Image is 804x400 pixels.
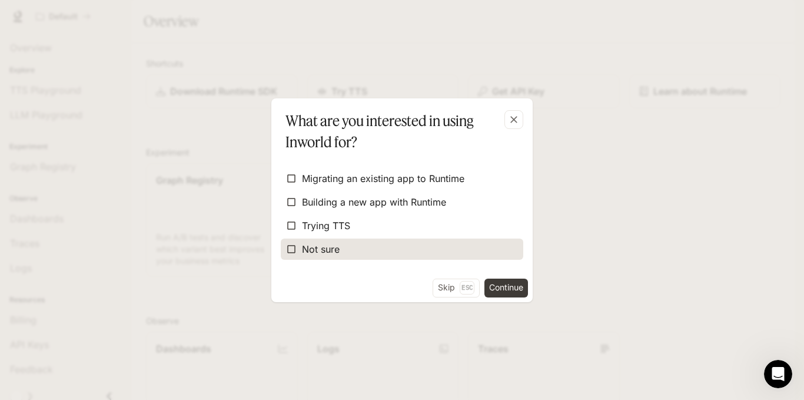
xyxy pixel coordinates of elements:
[285,110,514,153] p: What are you interested in using Inworld for?
[302,195,446,209] span: Building a new app with Runtime
[460,281,474,294] p: Esc
[433,279,480,297] button: SkipEsc
[484,279,528,297] button: Continue
[302,219,350,233] span: Trying TTS
[764,360,792,388] iframe: Intercom live chat
[302,171,464,186] span: Migrating an existing app to Runtime
[302,242,340,256] span: Not sure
